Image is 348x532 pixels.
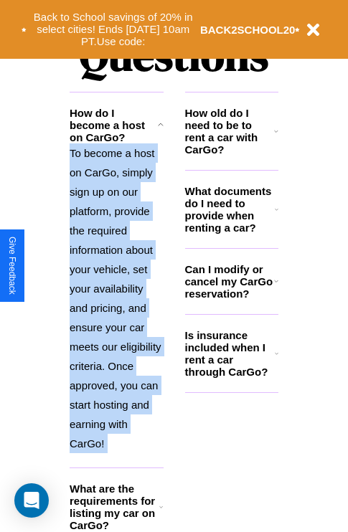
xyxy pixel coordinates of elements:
[200,24,296,36] b: BACK2SCHOOL20
[27,7,200,52] button: Back to School savings of 20% in select cities! Ends [DATE] 10am PT.Use code:
[7,237,17,295] div: Give Feedback
[185,263,274,300] h3: Can I modify or cancel my CarGo reservation?
[70,483,159,531] h3: What are the requirements for listing my car on CarGo?
[185,329,275,378] h3: Is insurance included when I rent a car through CarGo?
[70,107,158,143] h3: How do I become a host on CarGo?
[14,483,49,518] div: Open Intercom Messenger
[185,107,275,156] h3: How old do I need to be to rent a car with CarGo?
[70,143,164,453] p: To become a host on CarGo, simply sign up on our platform, provide the required information about...
[185,185,276,234] h3: What documents do I need to provide when renting a car?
